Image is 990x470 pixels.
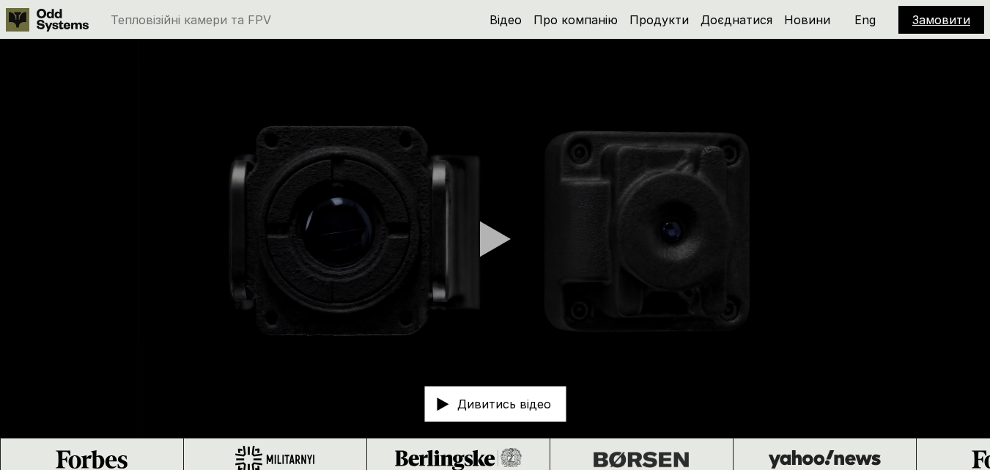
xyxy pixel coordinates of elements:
[854,14,876,26] p: Eng
[533,12,618,27] a: Про компанію
[457,398,551,410] p: Дивитись відео
[912,12,970,27] a: Замовити
[490,12,522,27] a: Відео
[111,14,271,26] p: Тепловізійні камери та FPV
[701,12,772,27] a: Доєднатися
[784,12,830,27] a: Новини
[629,12,689,27] a: Продукти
